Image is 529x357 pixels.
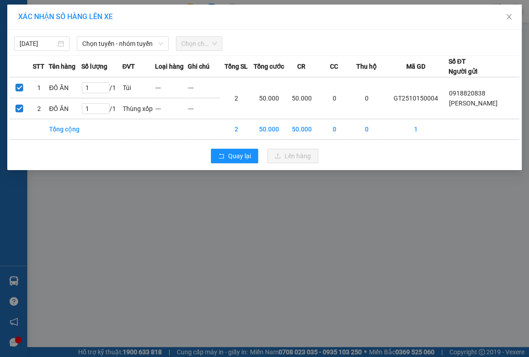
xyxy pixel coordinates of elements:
span: Ghi chú [188,61,210,71]
span: Quay lại [228,151,251,161]
td: 50.000 [285,119,318,140]
span: rollback [218,153,225,160]
td: --- [188,77,220,98]
span: [PERSON_NAME] [449,100,498,107]
td: / 1 [81,98,122,119]
span: 0918820838 [449,90,485,97]
td: ĐỒ ĂN [49,98,81,119]
span: CC [330,61,338,71]
td: 0 [350,77,383,119]
span: Chọn chuyến [181,37,217,50]
span: Tổng cước [254,61,284,71]
span: CR [297,61,305,71]
span: Chọn tuyến - nhóm tuyến [82,37,163,50]
button: Close [496,5,522,30]
td: / 1 [81,77,122,98]
td: 50.000 [253,77,285,119]
td: 2 [220,119,253,140]
td: ĐỒ ĂN [49,77,81,98]
span: STT [33,61,45,71]
div: Số ĐT Người gửi [449,56,478,76]
td: Thùng xốp [122,98,155,119]
span: ĐVT [122,61,135,71]
span: Tên hàng [49,61,75,71]
input: 15/10/2025 [20,39,56,49]
td: 2 [220,77,253,119]
td: 0 [318,119,351,140]
span: Tổng SL [225,61,248,71]
td: Túi [122,77,155,98]
td: GT2510150004 [383,77,448,119]
span: down [158,41,164,46]
td: 1 [29,77,49,98]
td: 2 [29,98,49,119]
span: XÁC NHẬN SỐ HÀNG LÊN XE [18,12,113,21]
span: Mã GD [406,61,425,71]
td: Tổng cộng [49,119,81,140]
td: --- [188,98,220,119]
span: close [505,13,513,20]
td: 0 [350,119,383,140]
span: Thu hộ [356,61,377,71]
td: --- [155,77,188,98]
td: 0 [318,77,351,119]
button: rollbackQuay lại [211,149,258,163]
td: 1 [383,119,448,140]
span: Số lượng [81,61,107,71]
td: 50.000 [253,119,285,140]
td: --- [155,98,188,119]
button: uploadLên hàng [267,149,318,163]
span: Loại hàng [155,61,184,71]
td: 50.000 [285,77,318,119]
